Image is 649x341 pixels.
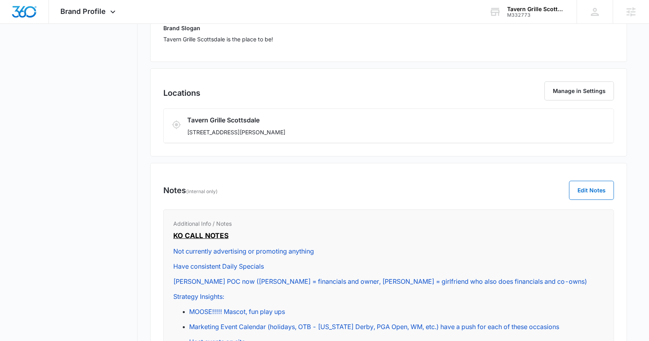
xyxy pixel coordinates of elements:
button: Edit Notes [569,181,614,200]
u: KO CALL NOTES [173,231,229,240]
div: account id [507,12,565,18]
h3: Brand Slogan [163,24,614,32]
button: Manage in Settings [544,81,614,101]
h2: Locations [163,87,200,99]
h4: Additional Info / Notes [173,219,604,228]
h3: Tavern Grille Scottsdale [187,115,517,125]
span: Have consistent Daily Specials [173,262,264,270]
span: Marketing Event Calendar (holidays, OTB - [US_STATE] Derby, PGA Open, WM, etc.) have a push for e... [189,323,559,331]
span: (internal only) [186,188,218,194]
span: Strategy Insights: [173,293,224,300]
p: [STREET_ADDRESS][PERSON_NAME] [187,128,517,136]
span: MOOSE!!!!! Mascot, fun play ups [189,308,285,316]
span: Not currently advertising or promoting anything [173,247,314,255]
span: Brand Profile [61,7,106,15]
p: Tavern Grille Scottsdale is the place to be! [163,35,614,43]
h3: Notes [163,184,218,196]
span: [PERSON_NAME] POC now ([PERSON_NAME] = financials and owner, [PERSON_NAME] = girlfriend who also ... [173,277,587,285]
div: account name [507,6,565,12]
